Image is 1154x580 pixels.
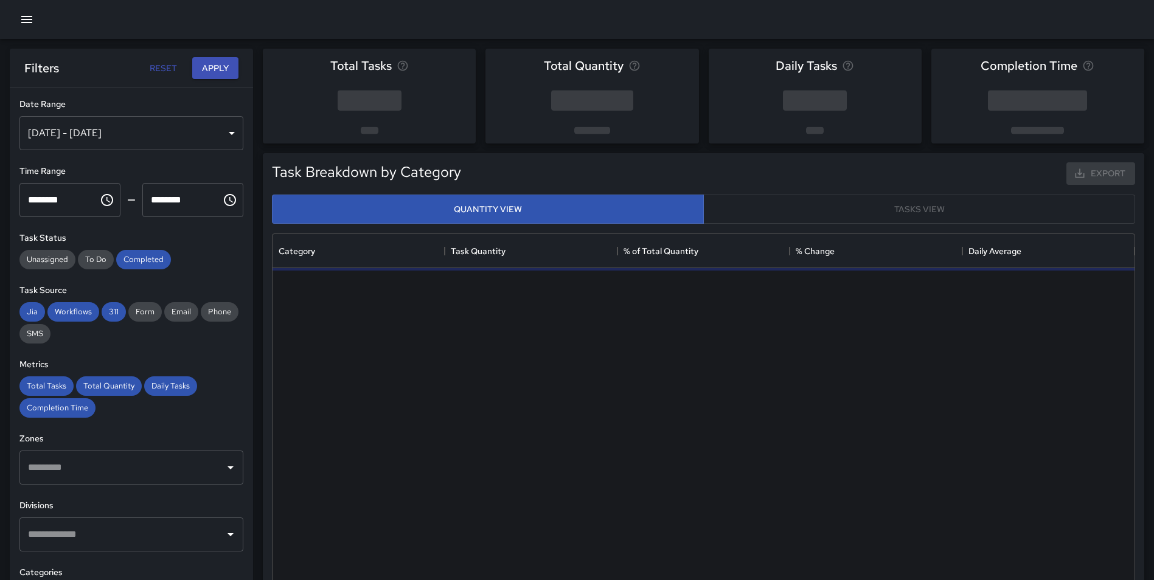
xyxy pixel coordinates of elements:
span: Email [164,306,198,317]
div: Total Tasks [19,376,74,396]
h6: Divisions [19,499,243,513]
div: Jia [19,302,45,322]
svg: Average number of tasks per day in the selected period, compared to the previous period. [842,60,854,72]
div: Workflows [47,302,99,322]
span: Workflows [47,306,99,317]
h6: Date Range [19,98,243,111]
div: Daily Tasks [144,376,197,396]
span: 311 [102,306,126,317]
div: Task Quantity [445,234,617,268]
div: Daily Average [962,234,1135,268]
span: Form [128,306,162,317]
span: Completed [116,254,171,264]
div: % of Total Quantity [617,234,790,268]
div: Unassigned [19,250,75,269]
span: Total Quantity [76,381,142,391]
div: [DATE] - [DATE] [19,116,243,150]
div: % Change [790,234,962,268]
div: To Do [78,250,114,269]
h6: Metrics [19,358,243,371]
button: Open [222,459,239,476]
span: SMS [19,328,50,339]
h5: Task Breakdown by Category [272,162,461,182]
button: Apply [192,57,238,80]
span: Daily Tasks [776,56,837,75]
span: Total Quantity [544,56,624,75]
svg: Average time taken to complete tasks in the selected period, compared to the previous period. [1082,60,1094,72]
button: Choose time, selected time is 12:00 AM [95,188,119,212]
div: 311 [102,302,126,322]
button: Choose time, selected time is 11:59 PM [218,188,242,212]
span: Jia [19,306,45,317]
button: Reset [144,57,182,80]
span: To Do [78,254,114,264]
div: % Change [796,234,835,268]
h6: Categories [19,566,243,579]
div: Email [164,302,198,322]
h6: Filters [24,58,59,78]
span: Unassigned [19,254,75,264]
div: Daily Average [968,234,1021,268]
div: Task Quantity [451,234,506,268]
h6: Zones [19,432,243,446]
span: Total Tasks [19,381,74,391]
div: Category [279,234,315,268]
div: SMS [19,324,50,344]
div: Phone [201,302,238,322]
span: Daily Tasks [144,381,197,391]
span: Completion Time [19,402,96,413]
div: Completion Time [19,398,96,418]
h6: Task Status [19,232,243,245]
span: Completion Time [981,56,1077,75]
svg: Total number of tasks in the selected period, compared to the previous period. [397,60,409,72]
svg: Total task quantity in the selected period, compared to the previous period. [628,60,641,72]
div: Completed [116,250,171,269]
div: Category [273,234,445,268]
span: Total Tasks [330,56,392,75]
div: % of Total Quantity [624,234,698,268]
h6: Task Source [19,284,243,297]
h6: Time Range [19,165,243,178]
div: Form [128,302,162,322]
div: Total Quantity [76,376,142,396]
button: Open [222,526,239,543]
span: Phone [201,306,238,317]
